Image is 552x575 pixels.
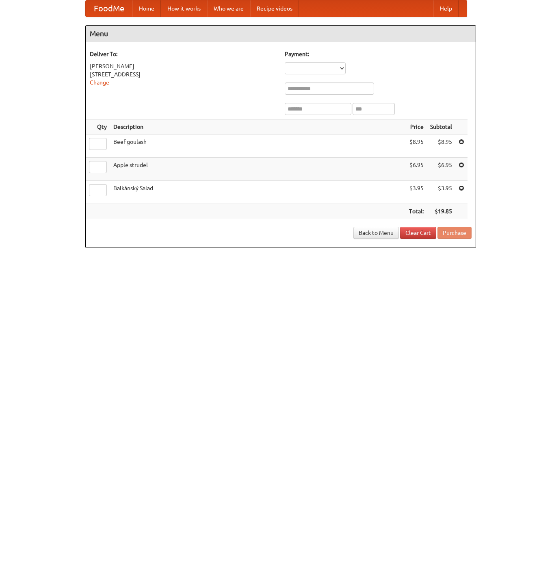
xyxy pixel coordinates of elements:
[406,204,427,219] th: Total:
[250,0,299,17] a: Recipe videos
[207,0,250,17] a: Who we are
[90,79,109,86] a: Change
[406,158,427,181] td: $6.95
[132,0,161,17] a: Home
[406,181,427,204] td: $3.95
[400,227,436,239] a: Clear Cart
[110,158,406,181] td: Apple strudel
[110,135,406,158] td: Beef goulash
[353,227,399,239] a: Back to Menu
[86,0,132,17] a: FoodMe
[427,181,455,204] td: $3.95
[90,70,277,78] div: [STREET_ADDRESS]
[110,181,406,204] td: Balkánský Salad
[427,119,455,135] th: Subtotal
[86,119,110,135] th: Qty
[427,135,455,158] td: $8.95
[285,50,472,58] h5: Payment:
[427,204,455,219] th: $19.85
[437,227,472,239] button: Purchase
[433,0,459,17] a: Help
[86,26,476,42] h4: Menu
[90,62,277,70] div: [PERSON_NAME]
[90,50,277,58] h5: Deliver To:
[406,119,427,135] th: Price
[161,0,207,17] a: How it works
[406,135,427,158] td: $8.95
[427,158,455,181] td: $6.95
[110,119,406,135] th: Description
